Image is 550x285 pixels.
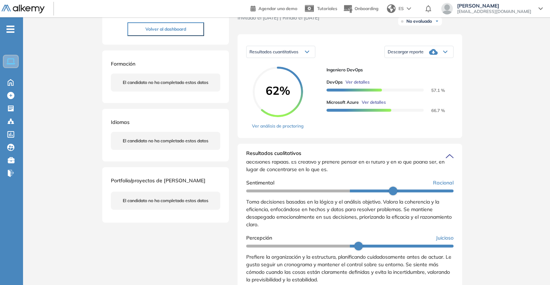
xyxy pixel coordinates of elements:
span: Invitado el [DATE] | Rindió el [DATE] [238,14,319,22]
span: El candidato no ha completado estos datos [123,79,208,86]
i: - [6,28,14,30]
span: [PERSON_NAME] [457,3,531,9]
img: Ícono de flecha [435,19,439,23]
span: 57.1 % [423,88,445,93]
img: Logo [1,5,45,14]
span: Prefiere la organización y la estructura, planificando cuidadosamente antes de actuar. Le gusta s... [246,254,451,283]
span: Descargar reporte [388,49,424,55]
span: No evaluado [406,18,432,24]
span: ES [398,5,404,12]
span: Microsoft Azure [326,99,359,106]
span: El candidato no ha completado estos datos [123,138,208,144]
span: El candidato no ha completado estos datos [123,197,208,204]
span: Onboarding [355,6,378,11]
a: Agendar una demo [251,4,297,12]
span: Sentimental [246,179,274,187]
span: DevOps [326,79,343,85]
a: Ver análisis de proctoring [252,123,303,129]
button: Ver detalles [359,99,386,106]
span: 66.7 % [423,108,445,113]
span: Formación [111,61,135,67]
span: Juicioso [436,234,454,242]
span: Idiomas [111,119,130,125]
span: Percepción [246,234,272,242]
button: Ver detalles [343,79,370,85]
span: Toma decisiones basadas en la lógica y el análisis objetivo. Valora la coherencia y la eficiencia... [246,199,452,228]
span: Resultados cualitativos [246,150,301,161]
img: arrow [407,7,411,10]
img: world [387,4,396,13]
span: Tutoriales [317,6,337,11]
span: Resultados cuantitativos [249,49,298,54]
span: Ver detalles [362,99,386,106]
button: Onboarding [343,1,378,17]
span: Racional [433,179,454,187]
button: Volver al dashboard [127,22,204,36]
span: 62% [253,85,303,96]
span: Portfolio/proyectos de [PERSON_NAME] [111,177,206,184]
span: Ver detalles [346,79,370,85]
span: Agendar una demo [258,6,297,11]
span: Ingeniero DevOps [326,67,448,73]
span: [EMAIL_ADDRESS][DOMAIN_NAME] [457,9,531,14]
